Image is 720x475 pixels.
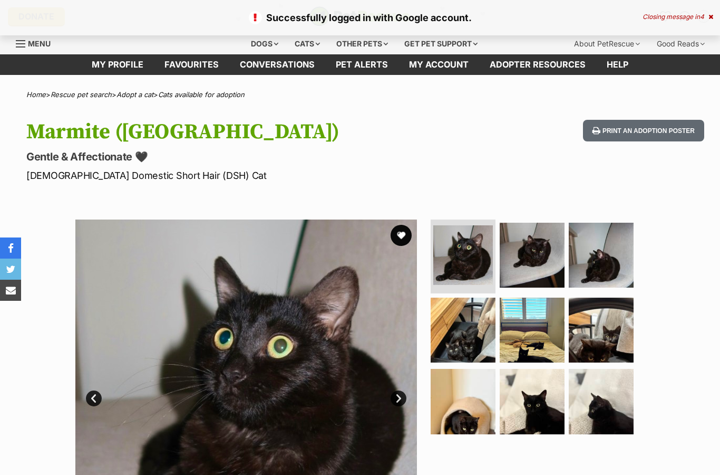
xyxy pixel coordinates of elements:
a: Adopt a cat [116,90,153,99]
a: Prev [86,391,102,406]
a: conversations [229,54,325,75]
a: My profile [81,54,154,75]
div: Closing message in [643,13,713,21]
a: Cats available for adoption [158,90,245,99]
a: Adopter resources [479,54,596,75]
a: My account [398,54,479,75]
img: Photo of Marmite (Salem) [569,298,634,363]
img: Photo of Marmite (Salem) [431,298,495,363]
img: Photo of Marmite (Salem) [433,225,493,285]
div: Other pets [329,33,395,54]
img: Photo of Marmite (Salem) [500,298,565,363]
button: Print an adoption poster [583,120,704,141]
img: Photo of Marmite (Salem) [500,223,565,288]
p: [DEMOGRAPHIC_DATA] Domestic Short Hair (DSH) Cat [26,168,440,183]
span: Menu [28,39,51,48]
div: Dogs [244,33,286,54]
p: Successfully logged in with Google account. [11,11,709,25]
div: Get pet support [397,33,485,54]
a: Home [26,90,46,99]
button: favourite [391,225,412,246]
a: Help [596,54,639,75]
div: About PetRescue [567,33,647,54]
a: Menu [16,33,58,52]
h1: Marmite ([GEOGRAPHIC_DATA]) [26,120,440,144]
div: Good Reads [649,33,712,54]
a: Next [391,391,406,406]
div: Cats [287,33,327,54]
img: Photo of Marmite (Salem) [569,223,634,288]
a: Pet alerts [325,54,398,75]
a: Rescue pet search [51,90,112,99]
span: 4 [700,13,704,21]
a: Favourites [154,54,229,75]
img: Photo of Marmite (Salem) [431,369,495,434]
img: Photo of Marmite (Salem) [569,369,634,434]
p: Gentle & Affectionate 🖤 [26,149,440,164]
img: Photo of Marmite (Salem) [500,369,565,434]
